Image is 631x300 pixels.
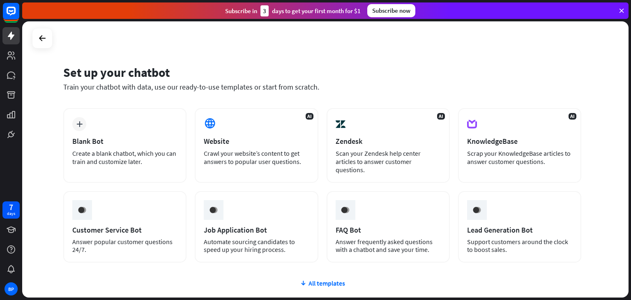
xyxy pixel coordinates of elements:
div: days [7,211,15,217]
div: Subscribe now [367,4,415,17]
div: BP [5,282,18,295]
div: 7 [9,203,13,211]
div: Subscribe in days to get your first month for $1 [225,5,361,16]
div: 3 [260,5,269,16]
a: 7 days [2,201,20,219]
